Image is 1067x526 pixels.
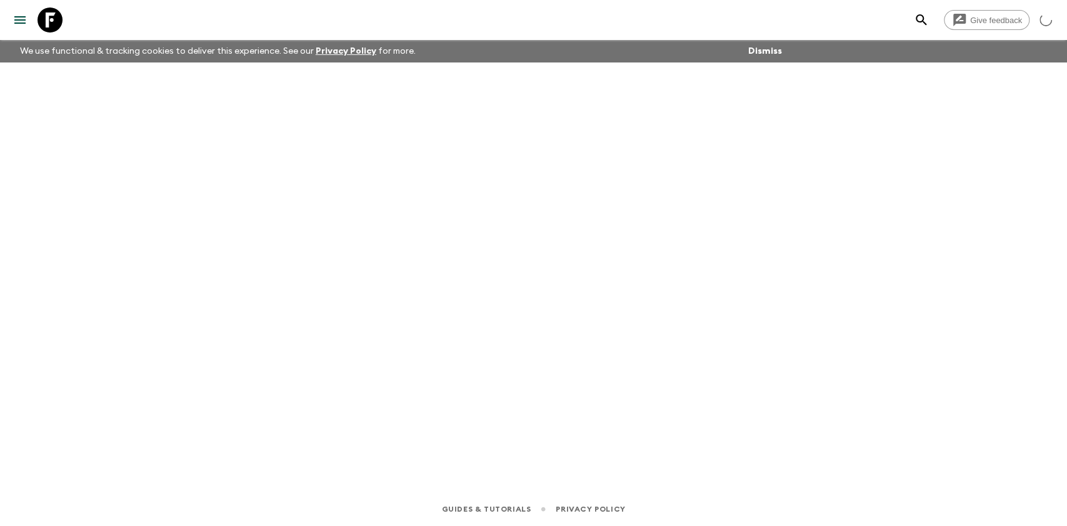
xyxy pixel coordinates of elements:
button: menu [8,7,33,32]
a: Guides & Tutorials [441,502,531,516]
button: search adventures [909,7,934,32]
span: Give feedback [963,16,1029,25]
button: Dismiss [745,42,785,60]
a: Give feedback [944,10,1029,30]
a: Privacy Policy [556,502,625,516]
p: We use functional & tracking cookies to deliver this experience. See our for more. [15,40,421,62]
a: Privacy Policy [316,47,376,56]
